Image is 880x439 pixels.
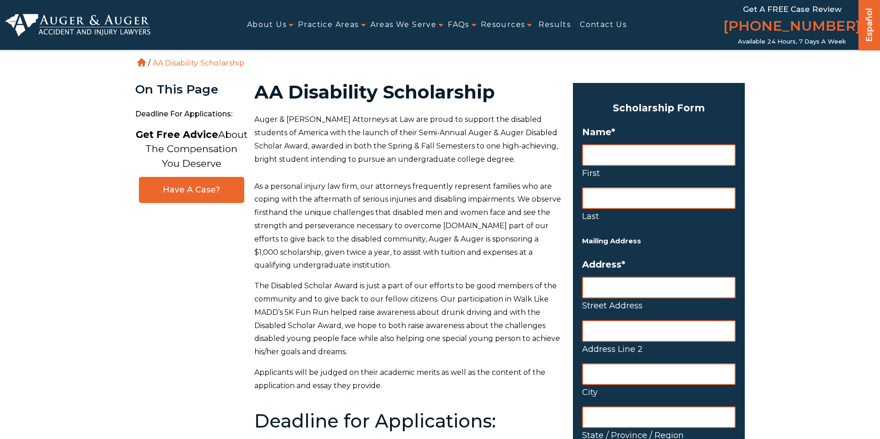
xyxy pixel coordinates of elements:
span: Get a FREE Case Review [743,5,841,14]
label: Last [582,209,736,224]
a: Resources [481,15,525,35]
p: As a personal injury law firm, our attorneys frequently represent families who are coping with th... [254,180,562,273]
a: About Us [247,15,286,35]
a: [PHONE_NUMBER] [723,16,861,38]
label: Street Address [582,298,736,313]
p: About The Compensation You Deserve [136,127,247,171]
a: Areas We Serve [370,15,437,35]
label: City [582,385,736,400]
a: Have A Case? [139,177,244,203]
label: Address Line 2 [582,342,736,357]
li: AA Disability Scholarship [150,59,247,67]
a: Results [539,15,571,35]
h1: AA Disability Scholarship [254,83,562,101]
label: Name [582,126,736,137]
h5: Mailing Address [582,235,736,247]
div: On This Page [135,83,247,96]
img: Auger & Auger Accident and Injury Lawyers Logo [5,14,150,36]
a: Practice Areas [298,15,359,35]
a: Home [137,58,146,66]
label: First [582,166,736,181]
span: Available 24 Hours, 7 Days a Week [738,38,846,45]
h3: Scholarship Form [582,99,736,117]
a: Contact Us [580,15,627,35]
p: Applicants will be judged on their academic merits as well as the content of the application and ... [254,366,562,393]
span: Deadline for Applications: [135,105,247,124]
strong: Get Free Advice [136,129,218,140]
span: Have A Case? [148,185,235,195]
p: Auger & [PERSON_NAME] Attorneys at Law are proud to support the disabled students of America with... [254,113,562,166]
a: FAQs [448,15,469,35]
label: Address [582,259,736,270]
h2: Deadline for Applications: [254,411,562,431]
p: The Disabled Scholar Award is just a part of our efforts to be good members of the community and ... [254,280,562,359]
